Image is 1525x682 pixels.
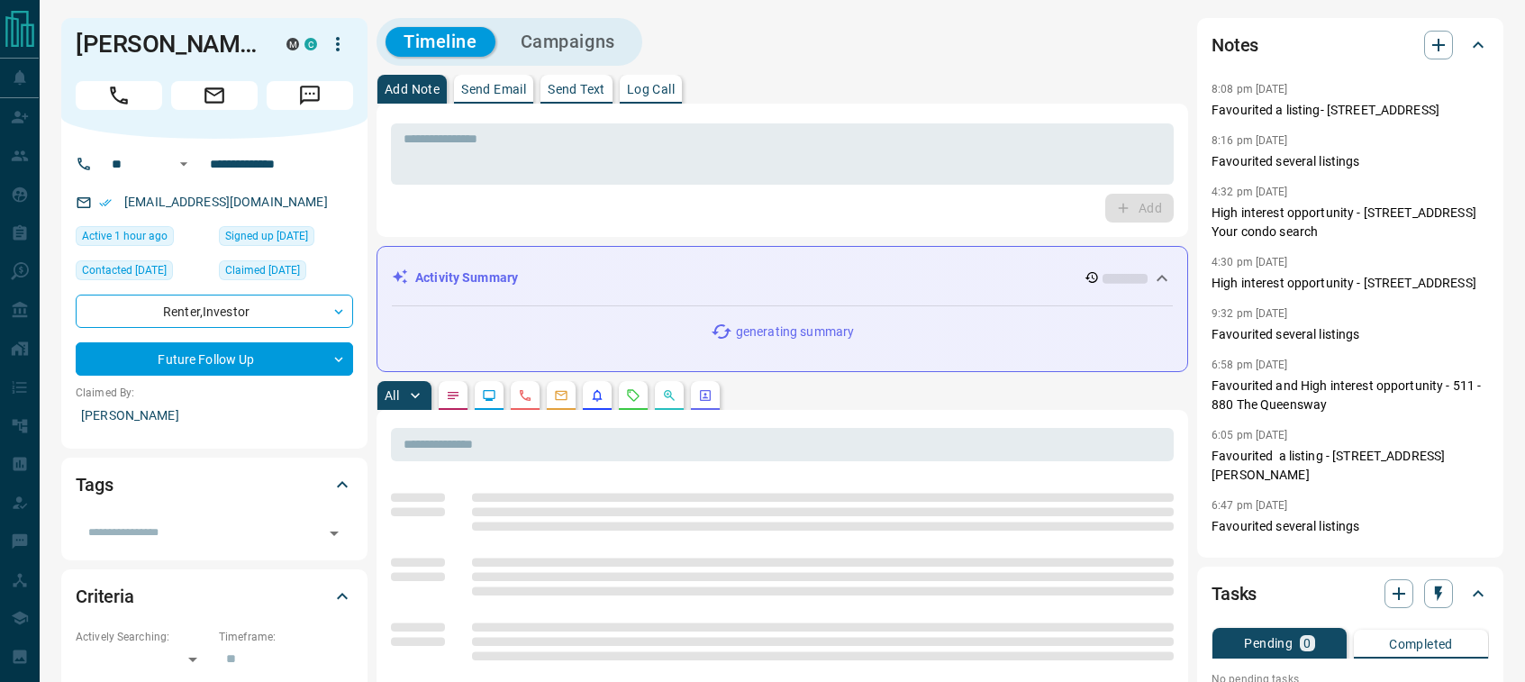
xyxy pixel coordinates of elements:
p: All [385,389,399,402]
div: condos.ca [304,38,317,50]
p: 4:30 pm [DATE] [1212,256,1288,268]
h1: [PERSON_NAME] [76,30,259,59]
p: Activity Summary [415,268,518,287]
div: mrloft.ca [286,38,299,50]
p: Add Note [385,83,440,95]
p: Completed [1389,638,1453,650]
p: 6:05 pm [DATE] [1212,429,1288,441]
p: Actively Searching: [76,629,210,645]
p: generating summary [736,323,854,341]
div: Sun Aug 17 2025 [76,226,210,251]
p: Log Call [627,83,675,95]
a: [EMAIL_ADDRESS][DOMAIN_NAME] [124,195,328,209]
p: Send Text [548,83,605,95]
div: Renter , Investor [76,295,353,328]
span: Email [171,81,258,110]
svg: Emails [554,388,568,403]
p: 8:16 pm [DATE] [1212,134,1288,147]
p: Favourited several listings [1212,517,1489,536]
p: Timeframe: [219,629,353,645]
p: 8:08 pm [DATE] [1212,83,1288,95]
h2: Tags [76,470,113,499]
div: Tue Jul 29 2025 [76,260,210,286]
div: Tue Aug 14 2018 [219,226,353,251]
p: 4:32 pm [DATE] [1212,186,1288,198]
h2: Notes [1212,31,1258,59]
p: Send Email [461,83,526,95]
p: 6:58 pm [DATE] [1212,359,1288,371]
p: Claimed By: [76,385,353,401]
div: Activity Summary [392,261,1173,295]
svg: Calls [518,388,532,403]
span: Call [76,81,162,110]
p: Favourited and High interest opportunity - 511 - 880 The Queensway [1212,377,1489,414]
span: Message [267,81,353,110]
p: 6:47 pm [DATE] [1212,499,1288,512]
svg: Requests [626,388,640,403]
h2: Tasks [1212,579,1257,608]
p: 0 [1303,637,1311,650]
svg: Opportunities [662,388,676,403]
p: 9:32 pm [DATE] [1212,307,1288,320]
span: Active 1 hour ago [82,227,168,245]
svg: Agent Actions [698,388,713,403]
p: High interest opportunity - [STREET_ADDRESS] Your condo search [1212,204,1489,241]
div: Fri Aug 17 2018 [219,260,353,286]
span: Contacted [DATE] [82,261,167,279]
h2: Criteria [76,582,134,611]
p: High interest opportunity - [STREET_ADDRESS] [1212,274,1489,293]
button: Open [173,153,195,175]
div: Tasks [1212,572,1489,615]
svg: Notes [446,388,460,403]
div: Tags [76,463,353,506]
div: Future Follow Up [76,342,353,376]
svg: Email Verified [99,196,112,209]
p: Favourited a listing - [STREET_ADDRESS][PERSON_NAME] [1212,447,1489,485]
div: Criteria [76,575,353,618]
p: Favourited a listing- [STREET_ADDRESS] [1212,101,1489,120]
button: Open [322,521,347,546]
span: Claimed [DATE] [225,261,300,279]
p: Favourited several listings [1212,325,1489,344]
button: Timeline [386,27,495,57]
svg: Lead Browsing Activity [482,388,496,403]
button: Campaigns [503,27,633,57]
svg: Listing Alerts [590,388,604,403]
p: Pending [1244,637,1293,650]
p: [PERSON_NAME] [76,401,353,431]
p: Favourited several listings [1212,152,1489,171]
div: Notes [1212,23,1489,67]
span: Signed up [DATE] [225,227,308,245]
